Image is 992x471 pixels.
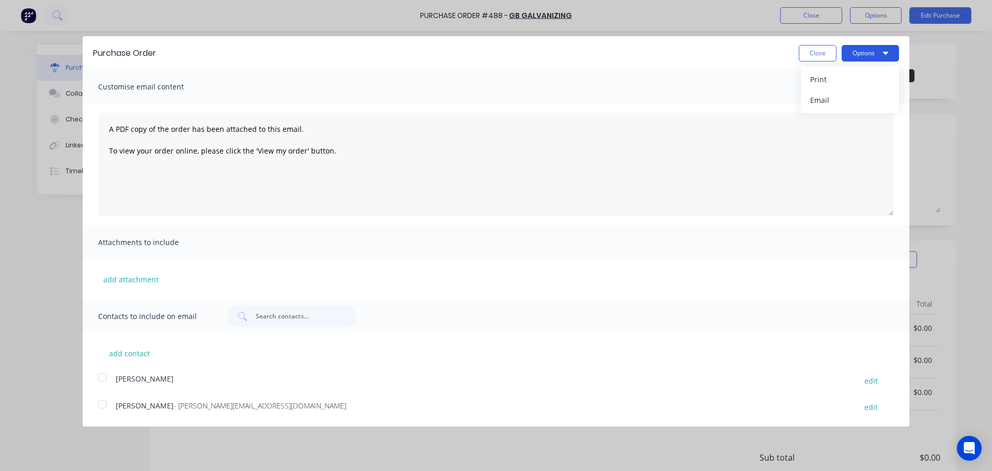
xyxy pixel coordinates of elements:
span: Attachments to include [98,235,212,250]
button: edit [858,400,884,414]
button: add contact [98,345,160,361]
textarea: A PDF copy of the order has been attached to this email. To view your order online, please click ... [98,113,894,216]
div: Purchase Order [93,47,156,59]
span: [PERSON_NAME] [116,374,174,384]
span: - [PERSON_NAME][EMAIL_ADDRESS][DOMAIN_NAME] [174,401,346,411]
div: Email [810,93,890,108]
button: Close [799,45,836,62]
span: Customise email content [98,80,212,94]
div: Print [810,72,890,87]
button: add attachment [98,271,164,287]
button: edit [858,373,884,387]
div: Open Intercom Messenger [957,436,982,461]
input: Search contacts... [255,311,340,322]
button: Email [801,90,899,111]
span: Contacts to include on email [98,309,212,324]
button: Print [801,69,899,90]
button: Options [842,45,899,62]
span: [PERSON_NAME] [116,401,174,411]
